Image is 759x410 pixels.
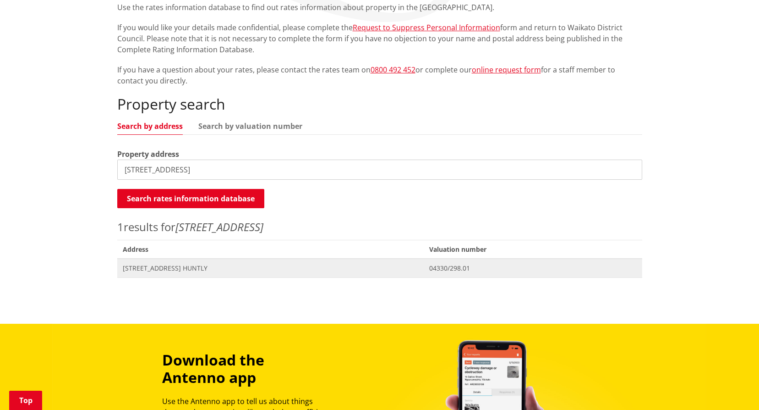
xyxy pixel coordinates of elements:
span: 1 [117,219,124,234]
button: Search rates information database [117,189,264,208]
label: Property address [117,149,179,160]
p: If you have a question about your rates, please contact the rates team on or complete our for a s... [117,64,642,86]
span: Valuation number [424,240,642,259]
input: e.g. Duke Street NGARUAWAHIA [117,160,642,180]
iframe: Messenger Launcher [717,371,750,404]
span: 04330/298.01 [429,264,637,273]
p: Use the rates information database to find out rates information about property in the [GEOGRAPHI... [117,2,642,13]
a: [STREET_ADDRESS] HUNTLY 04330/298.01 [117,259,642,277]
a: Search by address [117,122,183,130]
a: Search by valuation number [198,122,302,130]
span: Address [117,240,424,259]
em: [STREET_ADDRESS] [175,219,263,234]
a: 0800 492 452 [371,65,415,75]
p: results for [117,219,642,235]
a: Top [9,391,42,410]
h3: Download the Antenno app [162,351,328,387]
p: If you would like your details made confidential, please complete the form and return to Waikato ... [117,22,642,55]
a: Request to Suppress Personal Information [353,22,500,33]
a: online request form [472,65,541,75]
span: [STREET_ADDRESS] HUNTLY [123,264,418,273]
h2: Property search [117,95,642,113]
